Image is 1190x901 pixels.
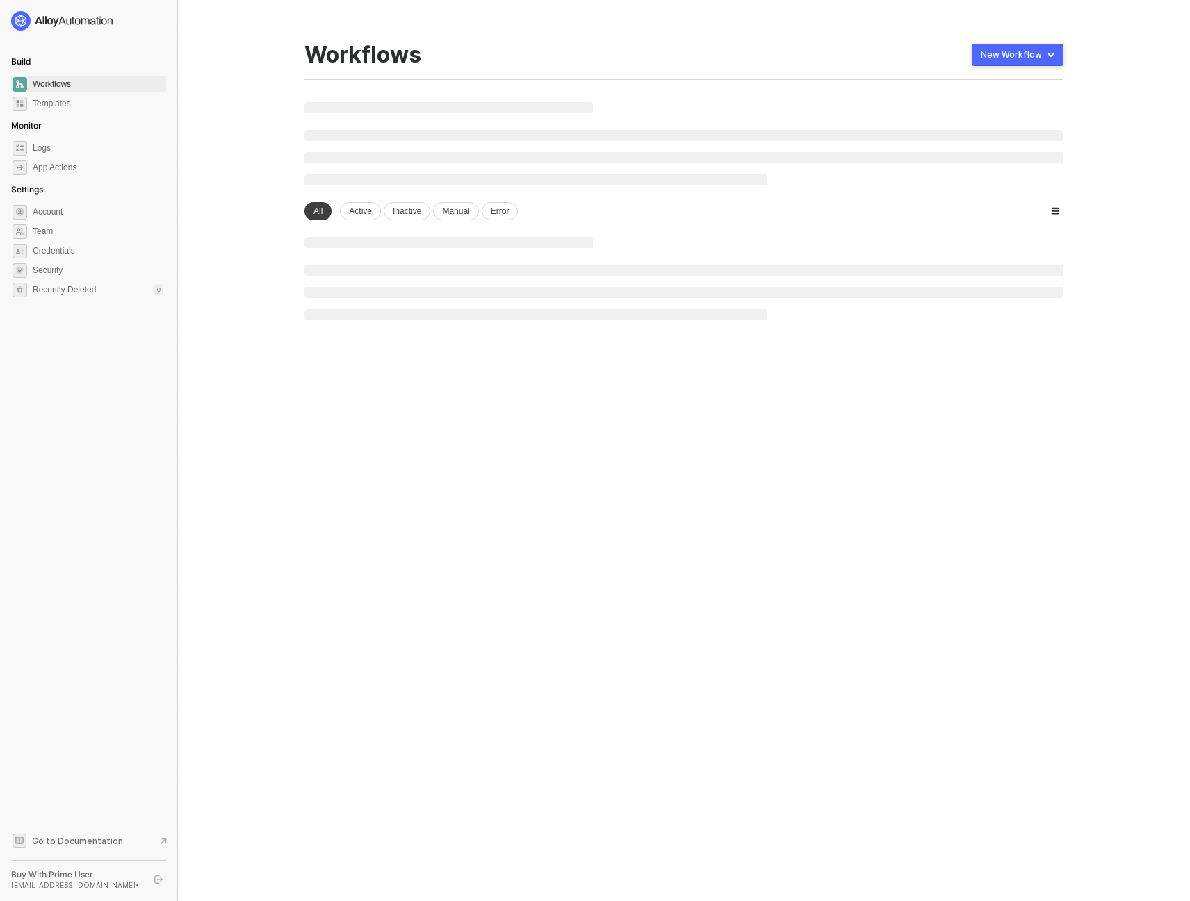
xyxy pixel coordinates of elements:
div: [EMAIL_ADDRESS][DOMAIN_NAME] • [11,880,142,890]
span: team [13,224,27,239]
span: logout [154,875,163,884]
span: Templates [33,95,163,112]
div: All [304,202,332,220]
div: Buy With Prime User [11,869,142,880]
span: icon-logs [13,141,27,156]
span: Monitor [11,120,42,131]
span: document-arrow [156,834,170,848]
span: Security [33,262,163,279]
div: Inactive [384,202,430,220]
span: icon-app-actions [13,160,27,175]
a: Knowledge Base [11,832,167,849]
span: marketplace [13,97,27,111]
span: Settings [11,184,43,195]
span: Go to Documentation [32,835,123,847]
div: App Actions [33,162,76,174]
span: settings [13,205,27,220]
span: documentation [13,834,26,848]
span: dashboard [13,77,27,92]
span: Logs [33,140,163,156]
button: New Workflow [972,44,1063,66]
div: New Workflow [981,49,1042,60]
span: Recently Deleted [33,284,96,296]
div: Manual [433,202,478,220]
div: 0 [154,284,163,295]
img: logo [11,11,114,31]
span: settings [13,283,27,297]
div: Active [340,202,381,220]
div: Error [482,202,519,220]
span: Credentials [33,242,163,259]
span: credentials [13,244,27,258]
span: Account [33,204,163,220]
span: Team [33,223,163,240]
a: logo [11,11,166,31]
span: Build [11,56,31,67]
div: Workflows [304,42,421,68]
span: security [13,263,27,278]
span: Workflows [33,76,163,92]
